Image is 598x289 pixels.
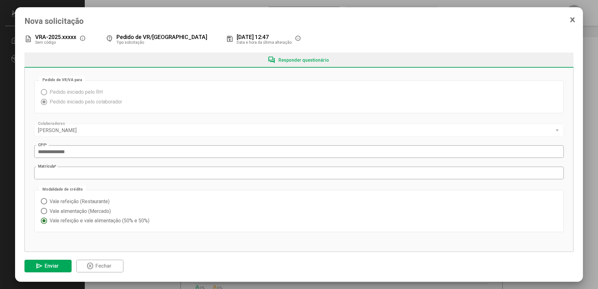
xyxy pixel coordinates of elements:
[24,260,72,272] button: Enviar
[47,218,149,224] span: Vale refeição e vale alimentação (50% e 50%)
[35,262,43,270] mat-icon: send
[47,208,111,214] span: Vale alimentação (Mercado)
[116,40,144,45] span: Tipo solicitação
[226,35,234,43] mat-icon: save
[116,34,207,40] span: Pedido de VR/[GEOGRAPHIC_DATA]
[268,56,275,64] mat-icon: forum
[45,263,59,269] span: Enviar
[47,198,110,204] span: Vale refeição (Restaurante)
[295,35,302,43] mat-icon: info
[35,34,76,40] span: VRA-2025.xxxxx
[278,58,329,63] span: Responder questionário
[24,17,574,26] span: Nova solicitação
[38,127,77,133] span: [PERSON_NAME]
[79,35,87,43] mat-icon: info
[47,89,103,95] span: Pedido iniciado pelo RH
[39,76,85,84] mat-label: Pedido de VR/VA para
[86,262,94,270] mat-icon: highlight_off
[24,35,32,43] mat-icon: description
[35,40,56,45] span: Sem código
[95,263,111,269] span: Fechar
[39,186,86,193] mat-label: Modalidade de crédito
[76,260,123,272] button: Fechar
[237,34,269,40] span: [DATE] 12:47
[237,40,292,45] span: Data e hora da última alteração
[47,99,122,105] span: Pedido iniciado pelo colaborador
[106,35,113,43] mat-icon: contact_support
